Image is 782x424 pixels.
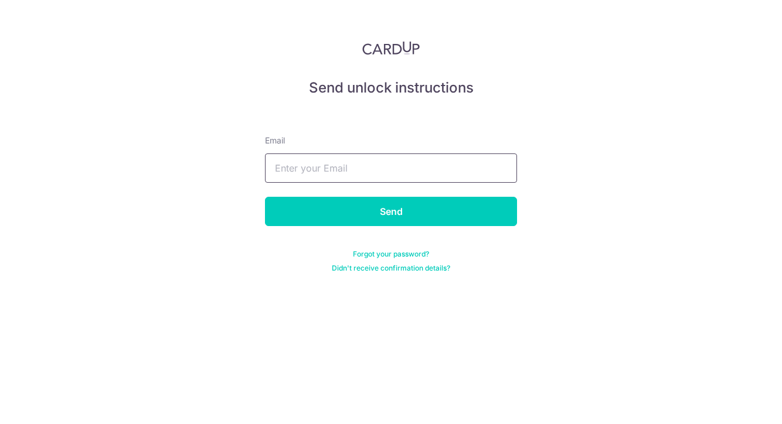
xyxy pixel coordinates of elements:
h5: Send unlock instructions [265,78,517,97]
img: CardUp Logo [362,41,420,55]
a: Didn't receive confirmation details? [332,264,450,273]
input: Enter your Email [265,153,517,183]
a: Forgot your password? [353,249,429,259]
span: translation missing: en.devise.label.Email [265,135,285,145]
input: Send [265,197,517,226]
